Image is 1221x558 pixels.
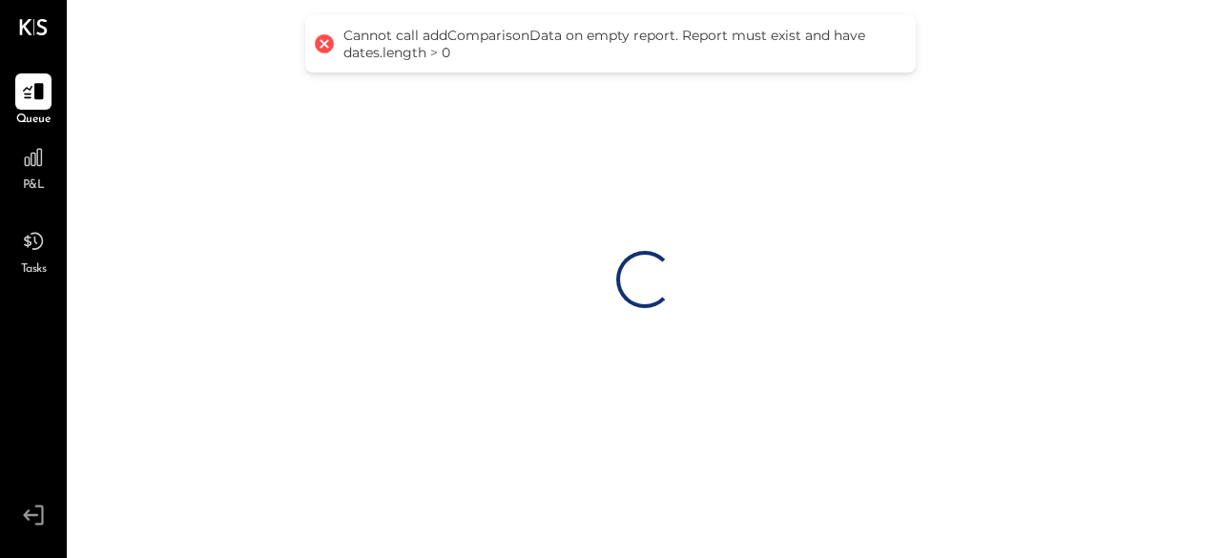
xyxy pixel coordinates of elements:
div: Cannot call addComparisonData on empty report. Report must exist and have dates.length > 0 [343,27,897,61]
a: P&L [1,139,66,195]
span: P&L [23,177,45,195]
span: Queue [16,112,52,129]
span: Tasks [21,261,47,279]
a: Queue [1,73,66,129]
a: Tasks [1,223,66,279]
